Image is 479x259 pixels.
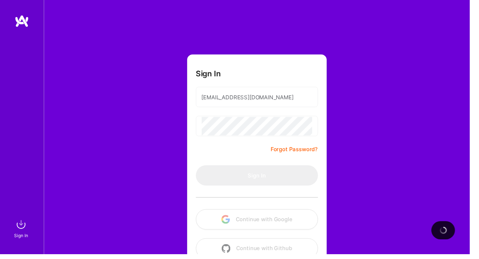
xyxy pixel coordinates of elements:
[200,70,225,80] h3: Sign In
[200,169,324,189] button: Sign In
[16,222,29,244] a: sign inSign In
[226,219,235,228] img: icon
[200,213,324,234] button: Continue with Google
[15,15,30,28] img: logo
[226,249,235,258] img: icon
[448,230,457,239] img: loading
[14,236,29,244] div: Sign In
[206,90,318,109] input: Email...
[14,222,29,236] img: sign in
[276,148,324,157] a: Forgot Password?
